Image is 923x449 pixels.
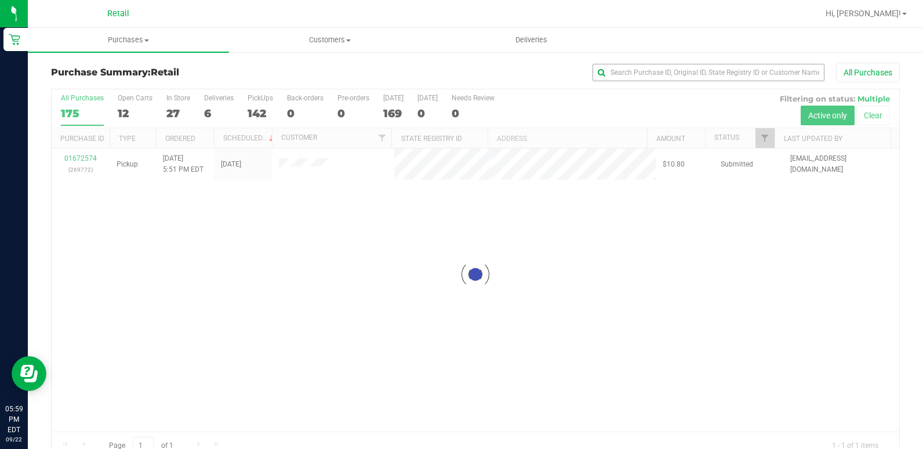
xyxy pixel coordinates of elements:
span: Customers [230,35,430,45]
h3: Purchase Summary: [51,67,334,78]
a: Purchases [28,28,229,52]
iframe: Resource center [12,356,46,391]
button: All Purchases [836,63,900,82]
a: Customers [229,28,430,52]
p: 09/22 [5,435,23,444]
span: Retail [107,9,129,19]
span: Retail [151,67,179,78]
inline-svg: Retail [9,34,20,45]
p: 05:59 PM EDT [5,404,23,435]
span: Deliveries [500,35,563,45]
a: Deliveries [431,28,632,52]
input: Search Purchase ID, Original ID, State Registry ID or Customer Name... [593,64,824,81]
span: Purchases [28,35,229,45]
span: Hi, [PERSON_NAME]! [826,9,901,18]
